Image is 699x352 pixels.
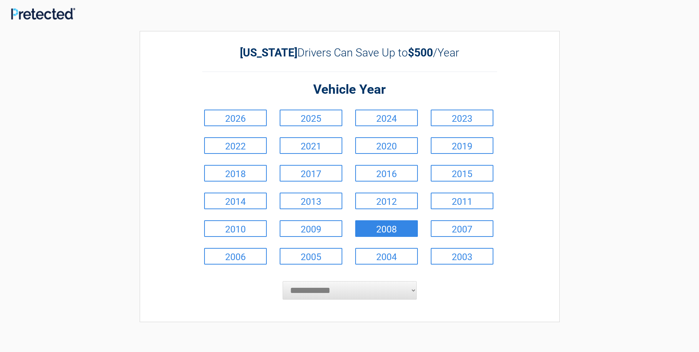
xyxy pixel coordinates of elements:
[204,110,267,126] a: 2026
[204,193,267,209] a: 2014
[240,46,297,59] b: [US_STATE]
[408,46,433,59] b: $500
[355,165,418,182] a: 2016
[280,220,342,237] a: 2009
[355,220,418,237] a: 2008
[202,81,497,99] h2: Vehicle Year
[431,137,493,154] a: 2019
[204,220,267,237] a: 2010
[11,8,75,19] img: Main Logo
[431,220,493,237] a: 2007
[355,248,418,265] a: 2004
[280,165,342,182] a: 2017
[280,137,342,154] a: 2021
[280,248,342,265] a: 2005
[204,165,267,182] a: 2018
[355,193,418,209] a: 2012
[431,193,493,209] a: 2011
[202,46,497,59] h2: Drivers Can Save Up to /Year
[280,193,342,209] a: 2013
[431,110,493,126] a: 2023
[431,165,493,182] a: 2015
[204,248,267,265] a: 2006
[204,137,267,154] a: 2022
[280,110,342,126] a: 2025
[431,248,493,265] a: 2003
[355,137,418,154] a: 2020
[355,110,418,126] a: 2024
